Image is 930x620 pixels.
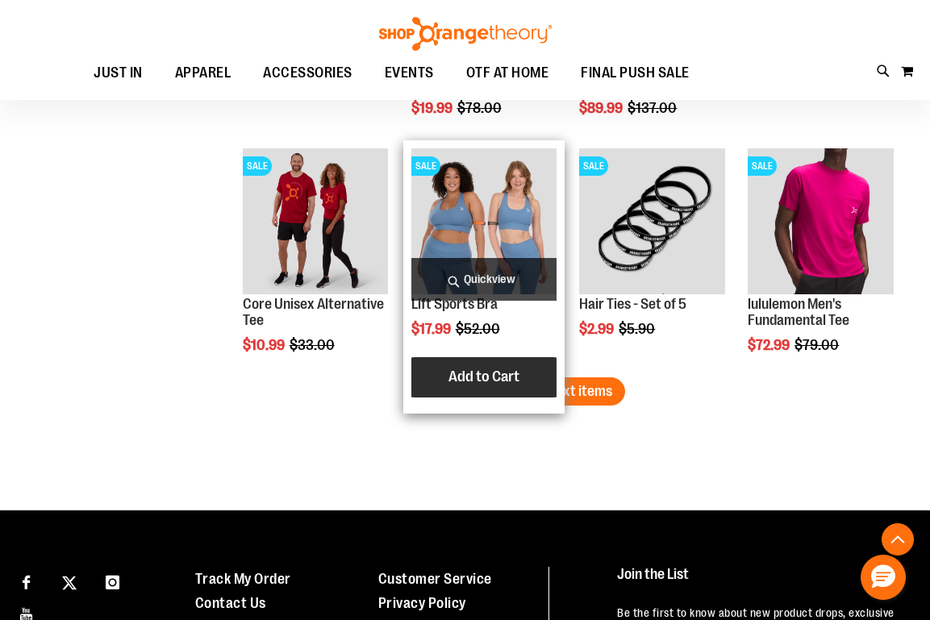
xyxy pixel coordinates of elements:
[385,55,434,91] span: EVENTS
[175,55,231,91] span: APPAREL
[748,156,777,176] span: SALE
[579,148,725,294] img: Hair Ties - Set of 5
[617,567,903,597] h4: Join the List
[619,321,657,337] span: $5.90
[243,337,287,353] span: $10.99
[195,595,266,611] a: Contact Us
[369,55,450,92] a: EVENTS
[466,55,549,91] span: OTF AT HOME
[159,55,248,92] a: APPAREL
[579,296,686,312] a: Hair Ties - Set of 5
[290,337,337,353] span: $33.00
[12,567,40,595] a: Visit our Facebook page
[740,140,902,393] div: product
[794,337,841,353] span: $79.00
[748,148,894,294] img: OTF lululemon Mens The Fundamental T Wild Berry
[748,337,792,353] span: $72.99
[98,567,127,595] a: Visit our Instagram page
[571,140,733,377] div: product
[247,55,369,92] a: ACCESSORIES
[377,17,554,51] img: Shop Orangetheory
[56,567,84,595] a: Visit our X page
[411,296,498,312] a: Lift Sports Bra
[94,55,143,91] span: JUST IN
[411,258,557,301] a: Quickview
[243,148,389,294] img: Product image for Core Unisex Alternative Tee
[195,571,291,587] a: Track My Order
[263,55,352,91] span: ACCESSORIES
[235,140,397,393] div: product
[457,100,504,116] span: $78.00
[411,321,453,337] span: $17.99
[378,571,492,587] a: Customer Service
[579,321,616,337] span: $2.99
[579,156,608,176] span: SALE
[411,100,455,116] span: $19.99
[579,148,725,297] a: Hair Ties - Set of 5SALE
[378,595,466,611] a: Privacy Policy
[565,55,706,91] a: FINAL PUSH SALE
[579,100,625,116] span: $89.99
[748,148,894,297] a: OTF lululemon Mens The Fundamental T Wild BerrySALE
[748,296,849,328] a: lululemon Men's Fundamental Tee
[403,140,565,413] div: product
[77,55,159,92] a: JUST IN
[505,377,625,406] button: Load next items
[411,148,557,294] img: Main of 2024 Covention Lift Sports Bra
[62,576,77,590] img: Twitter
[448,368,519,385] span: Add to Cart
[411,156,440,176] span: SALE
[243,156,272,176] span: SALE
[243,148,389,297] a: Product image for Core Unisex Alternative TeeSALE
[581,55,690,91] span: FINAL PUSH SALE
[411,148,557,297] a: Main of 2024 Covention Lift Sports BraSALE
[518,383,612,399] span: Load next items
[882,523,914,556] button: Back To Top
[243,296,384,328] a: Core Unisex Alternative Tee
[456,321,503,337] span: $52.00
[395,357,573,397] button: Add to Cart
[628,100,679,116] span: $137.00
[450,55,565,92] a: OTF AT HOME
[861,555,906,600] button: Hello, have a question? Let’s chat.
